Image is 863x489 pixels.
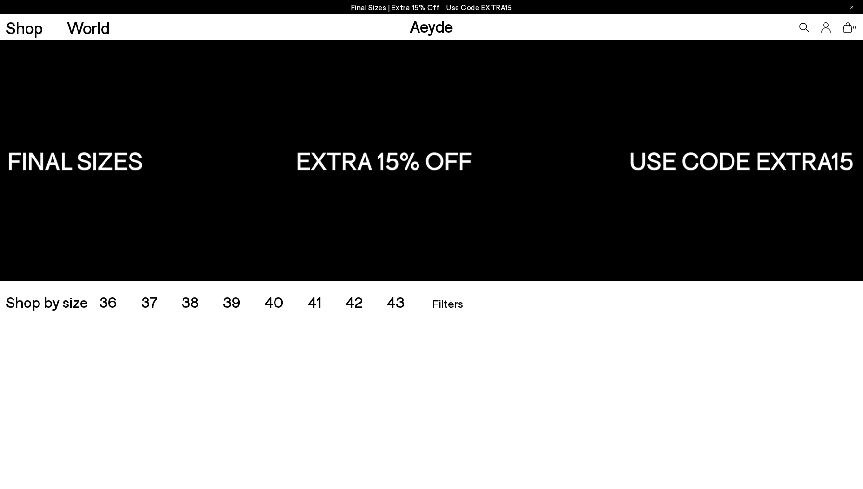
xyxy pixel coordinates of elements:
p: Final Sizes | Extra 15% Off [351,1,512,13]
span: 40 [264,292,284,311]
a: Aeyde [410,16,453,36]
span: 42 [345,292,363,311]
a: 0 [843,22,852,33]
span: 43 [387,292,405,311]
span: 0 [852,25,857,30]
span: 38 [182,292,199,311]
span: Shop by size [6,294,88,309]
span: Filters [432,296,463,310]
a: World [67,19,110,36]
span: 41 [308,292,322,311]
span: 37 [141,292,158,311]
a: Shop [6,19,43,36]
span: 39 [223,292,241,311]
span: 36 [99,292,117,311]
span: Navigate to /collections/ss25-final-sizes [446,3,512,12]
